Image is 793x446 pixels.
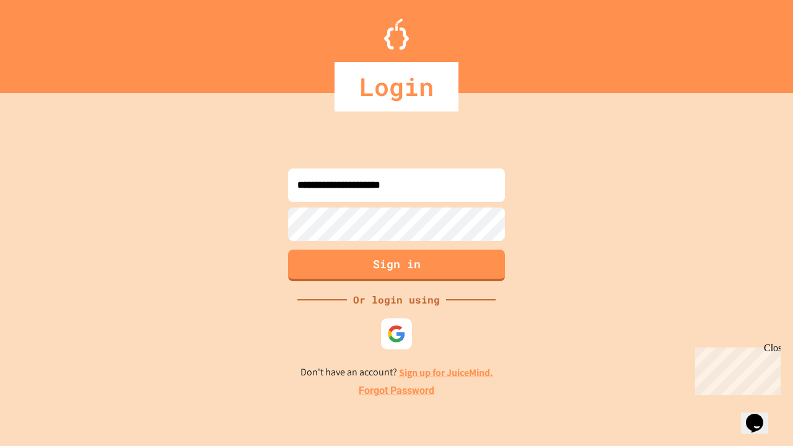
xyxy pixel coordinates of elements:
a: Sign up for JuiceMind. [399,366,493,379]
div: Chat with us now!Close [5,5,85,79]
button: Sign in [288,250,505,281]
a: Forgot Password [359,383,434,398]
p: Don't have an account? [300,365,493,380]
iframe: chat widget [741,396,781,434]
iframe: chat widget [690,343,781,395]
div: Or login using [347,292,446,307]
img: Logo.svg [384,19,409,50]
div: Login [335,62,458,111]
img: google-icon.svg [387,325,406,343]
